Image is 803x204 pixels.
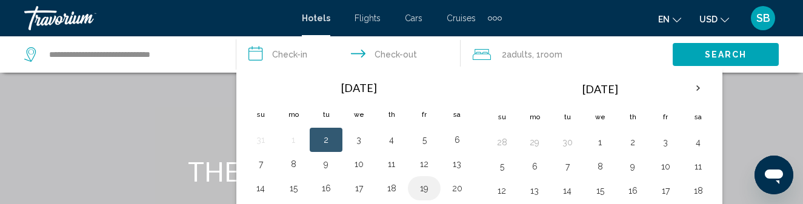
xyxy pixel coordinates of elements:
[623,158,642,175] button: Day 9
[415,131,434,148] button: Day 5
[251,156,270,173] button: Day 7
[316,156,336,173] button: Day 9
[382,180,401,197] button: Day 18
[251,180,270,197] button: Day 14
[488,8,502,28] button: Extra navigation items
[447,156,467,173] button: Day 13
[688,158,708,175] button: Day 11
[658,15,670,24] span: en
[756,12,770,24] span: SB
[461,36,673,73] button: Travelers: 2 adults, 0 children
[688,134,708,151] button: Day 4
[284,180,303,197] button: Day 15
[558,158,577,175] button: Day 7
[316,180,336,197] button: Day 16
[623,134,642,151] button: Day 2
[682,74,715,102] button: Next month
[447,13,476,23] a: Cruises
[277,74,441,101] th: [DATE]
[492,134,511,151] button: Day 28
[623,182,642,199] button: Day 16
[382,156,401,173] button: Day 11
[541,50,562,59] span: Room
[415,156,434,173] button: Day 12
[590,158,610,175] button: Day 8
[673,43,779,65] button: Search
[175,156,629,187] h1: THE WORLD IS WAITING FOR YOU
[349,156,368,173] button: Day 10
[349,180,368,197] button: Day 17
[316,131,336,148] button: Day 2
[447,180,467,197] button: Day 20
[382,131,401,148] button: Day 4
[302,13,330,23] a: Hotels
[492,158,511,175] button: Day 5
[525,158,544,175] button: Day 6
[656,134,675,151] button: Day 3
[355,13,381,23] a: Flights
[447,131,467,148] button: Day 6
[755,156,793,194] iframe: Button to launch messaging window
[24,6,290,30] a: Travorium
[590,182,610,199] button: Day 15
[747,5,779,31] button: User Menu
[525,134,544,151] button: Day 29
[284,131,303,148] button: Day 1
[658,10,681,28] button: Change language
[405,13,422,23] a: Cars
[656,158,675,175] button: Day 10
[502,46,532,63] span: 2
[507,50,532,59] span: Adults
[415,180,434,197] button: Day 19
[558,134,577,151] button: Day 30
[251,131,270,148] button: Day 31
[236,36,461,73] button: Check in and out dates
[532,46,562,63] span: , 1
[699,15,718,24] span: USD
[688,182,708,199] button: Day 18
[492,182,511,199] button: Day 12
[518,74,682,104] th: [DATE]
[558,182,577,199] button: Day 14
[699,10,729,28] button: Change currency
[284,156,303,173] button: Day 8
[349,131,368,148] button: Day 3
[705,50,747,60] span: Search
[525,182,544,199] button: Day 13
[656,182,675,199] button: Day 17
[590,134,610,151] button: Day 1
